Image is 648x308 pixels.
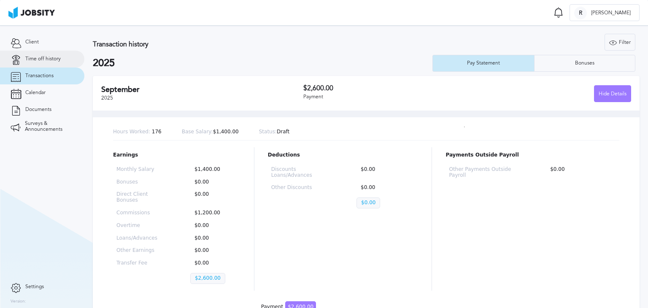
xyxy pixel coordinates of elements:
p: $0.00 [190,260,237,266]
button: Filter [605,34,635,51]
span: 2025 [101,95,113,101]
span: [PERSON_NAME] [587,10,635,16]
span: Time off history [25,56,61,62]
p: $1,400.00 [182,129,239,135]
p: 176 [113,129,162,135]
p: Discounts Loans/Advances [271,167,329,178]
h3: Transaction history [93,41,389,48]
span: Calendar [25,90,46,96]
p: Draft [259,129,290,135]
p: Bonuses [116,179,163,185]
div: R [574,7,587,19]
p: Other Payments Outside Payroll [449,167,519,178]
button: R[PERSON_NAME] [570,4,640,21]
div: Pay Statement [463,60,504,66]
button: Pay Statement [432,55,534,72]
span: Hours Worked: [113,129,150,135]
div: Payment [303,94,467,100]
p: Payments Outside Payroll [445,152,619,158]
span: Base Salary: [182,129,213,135]
span: Settings [25,284,44,290]
p: Overtime [116,223,163,229]
div: Hide Details [594,86,631,103]
img: ab4bad089aa723f57921c736e9817d99.png [8,7,55,19]
div: Filter [605,34,635,51]
p: Monthly Salary [116,167,163,173]
p: $0.00 [356,197,380,208]
button: Hide Details [594,85,631,102]
p: Commissions [116,210,163,216]
p: Direct Client Bonuses [116,192,163,203]
p: $0.00 [190,179,237,185]
p: $0.00 [190,248,237,254]
p: Transfer Fee [116,260,163,266]
p: $1,400.00 [190,167,237,173]
div: Bonuses [571,60,599,66]
label: Version: [11,299,26,304]
p: $1,200.00 [190,210,237,216]
p: Deductions [268,152,418,158]
p: $0.00 [356,185,415,191]
span: Documents [25,107,51,113]
p: Earnings [113,152,240,158]
p: $2,600.00 [190,273,225,284]
p: $0.00 [356,167,415,178]
h2: September [101,85,303,94]
p: $0.00 [190,235,237,241]
button: Bonuses [534,55,636,72]
span: Status: [259,129,277,135]
span: Transactions [25,73,54,79]
span: Client [25,39,39,45]
p: $0.00 [190,192,237,203]
h2: 2025 [93,57,432,69]
span: Surveys & Announcements [25,121,74,132]
p: $0.00 [546,167,616,178]
p: Other Discounts [271,185,329,191]
h3: $2,600.00 [303,84,467,92]
p: Other Earnings [116,248,163,254]
p: Loans/Advances [116,235,163,241]
p: $0.00 [190,223,237,229]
